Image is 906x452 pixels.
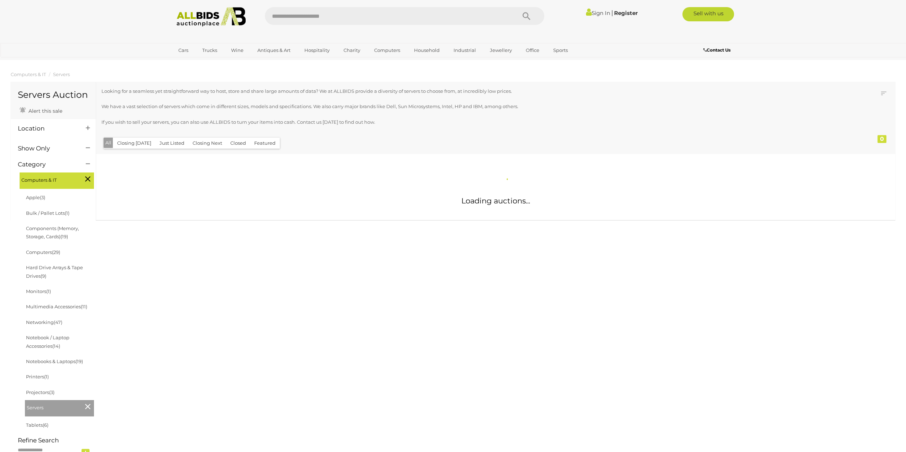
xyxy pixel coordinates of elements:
[54,319,62,325] span: (47)
[611,9,613,17] span: |
[41,273,46,279] span: (9)
[173,7,250,27] img: Allbids.com.au
[65,210,69,216] span: (1)
[198,44,222,56] a: Trucks
[26,358,83,364] a: Notebooks & Laptops(19)
[27,402,80,412] span: Servers
[26,319,62,325] a: Networking(47)
[586,10,610,16] a: Sign In
[27,108,62,114] span: Alert this sale
[49,389,54,395] span: (3)
[26,304,87,309] a: Multimedia Accessories(11)
[113,138,156,149] button: Closing [DATE]
[101,118,819,126] p: If you wish to sell your servers, you can also use ALLBIDS to turn your items into cash. Contact ...
[26,195,45,200] a: Apple(3)
[11,71,46,77] a: Computers & IT
[26,288,51,294] a: Monitors(1)
[18,145,75,152] h4: Show Only
[409,44,444,56] a: Household
[26,265,83,278] a: Hard Drive Arrays & Tape Drives(9)
[174,56,234,68] a: [GEOGRAPHIC_DATA]
[21,174,75,184] span: Computers & IT
[521,44,544,56] a: Office
[53,71,70,77] a: Servers
[43,422,48,428] span: (6)
[26,422,48,428] a: Tablets(6)
[26,210,69,216] a: Bulk / Pallet Lots(1)
[81,304,87,309] span: (11)
[461,196,530,205] span: Loading auctions...
[703,47,730,53] b: Contact Us
[509,7,544,25] button: Search
[703,46,732,54] a: Contact Us
[614,10,638,16] a: Register
[61,234,68,239] span: (19)
[75,358,83,364] span: (19)
[549,44,572,56] a: Sports
[26,225,79,239] a: Components (Memory, Storage, Cards)(19)
[339,44,365,56] a: Charity
[44,374,49,379] span: (1)
[253,44,295,56] a: Antiques & Art
[226,44,248,56] a: Wine
[250,138,280,149] button: Featured
[485,44,517,56] a: Jewellery
[370,44,405,56] a: Computers
[300,44,334,56] a: Hospitality
[18,125,75,132] h4: Location
[18,161,75,168] h4: Category
[26,335,69,349] a: Notebook / Laptop Accessories(14)
[46,288,51,294] span: (1)
[101,87,819,95] p: Looking for a seamless yet straightforward way to host, store and share large amounts of data? We...
[104,138,113,148] button: All
[52,343,60,349] span: (14)
[878,135,886,143] div: 0
[188,138,226,149] button: Closing Next
[449,44,481,56] a: Industrial
[174,44,193,56] a: Cars
[26,249,60,255] a: Computers(29)
[18,105,64,116] a: Alert this sale
[18,437,94,444] h4: Refine Search
[52,249,60,255] span: (29)
[682,7,734,21] a: Sell with us
[226,138,250,149] button: Closed
[26,389,54,395] a: Projectors(3)
[101,102,819,111] p: We have a vast selection of servers which come in different sizes, models and specifications. We ...
[26,374,49,379] a: Printers(1)
[155,138,189,149] button: Just Listed
[18,90,89,100] h1: Servers Auction
[40,195,45,200] span: (3)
